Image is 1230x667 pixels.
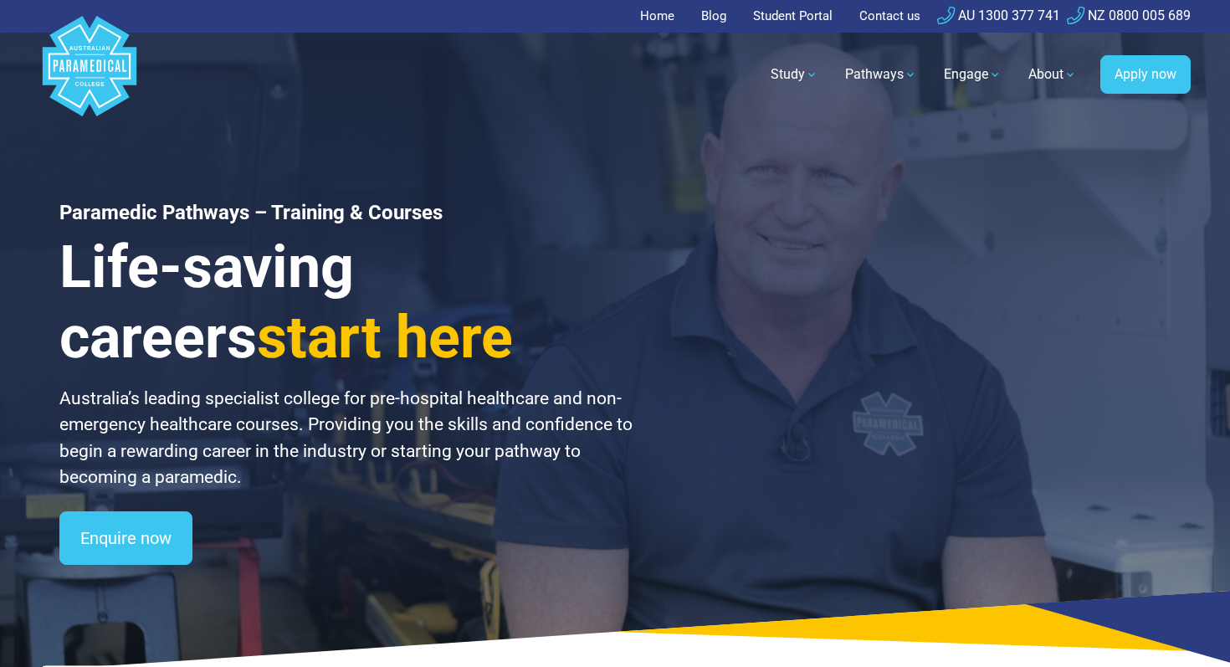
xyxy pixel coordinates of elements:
[59,201,635,225] h1: Paramedic Pathways – Training & Courses
[937,8,1060,23] a: AU 1300 377 741
[59,511,192,565] a: Enquire now
[934,51,1012,98] a: Engage
[835,51,927,98] a: Pathways
[1100,55,1191,94] a: Apply now
[257,303,513,372] span: start here
[1067,8,1191,23] a: NZ 0800 005 689
[39,33,140,117] a: Australian Paramedical College
[59,386,635,491] p: Australia’s leading specialist college for pre-hospital healthcare and non-emergency healthcare c...
[761,51,828,98] a: Study
[59,232,635,372] h3: Life-saving careers
[1018,51,1087,98] a: About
